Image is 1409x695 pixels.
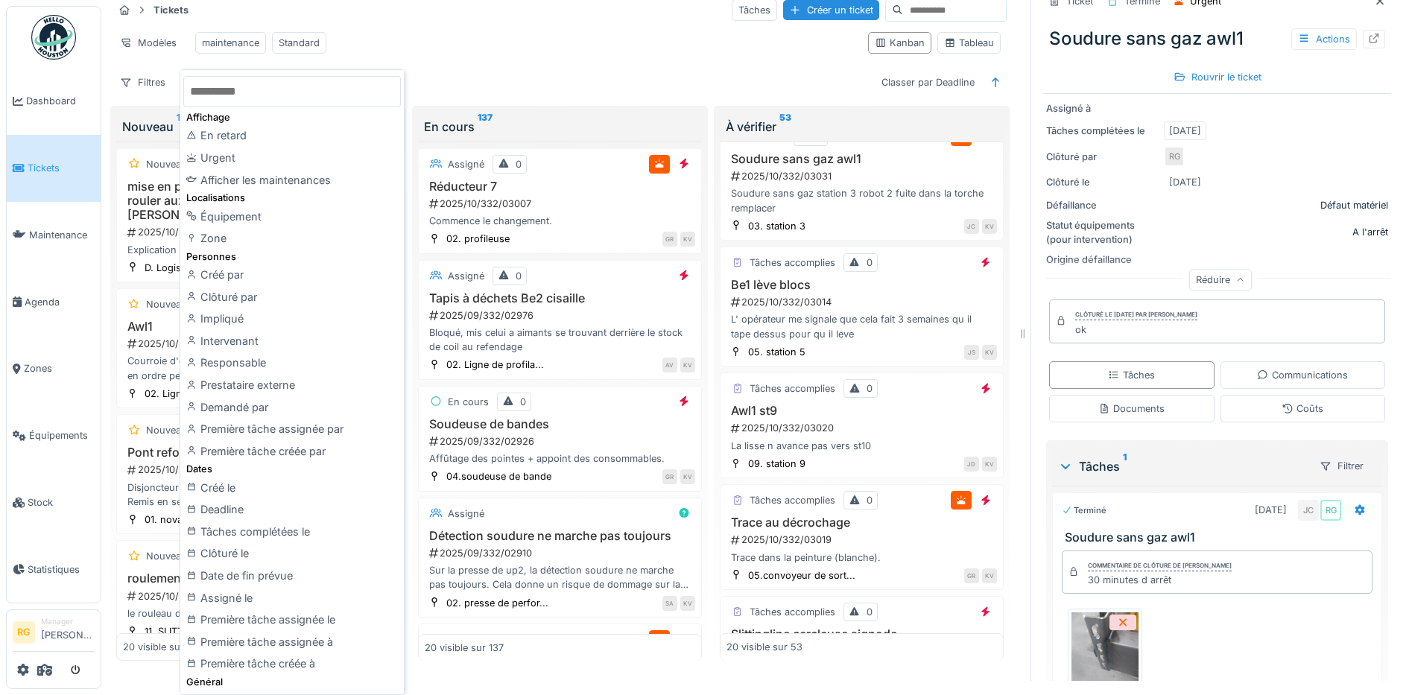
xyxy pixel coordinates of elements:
div: Tableau [944,36,994,50]
div: 2025/10/332/03019 [729,533,997,547]
div: 03. station 3 [748,219,805,233]
div: 30 minutes d arrêt [1088,573,1232,587]
div: [DATE] [1169,124,1201,138]
span: Équipements [29,428,95,442]
sup: 1 [1123,457,1127,475]
div: Intervenant [183,330,401,352]
div: Statut équipements (pour intervention) [1046,218,1158,247]
div: 2025/10/332/03020 [729,421,997,435]
div: Kanban [875,36,925,50]
div: Sur la presse de up2, la détection soudure ne marche pas toujours. Cela donne un risque de dommag... [425,563,695,591]
div: Clôturé le [183,542,401,565]
div: Première tâche assignée le [183,609,401,631]
div: JD [964,457,979,472]
div: Demandé par [183,396,401,419]
div: Tâches [1058,457,1307,475]
span: Stock [28,495,95,510]
h3: Be1 lève blocs [726,278,997,292]
span: Dashboard [26,94,95,108]
div: 2025/09/332/02976 [428,308,695,323]
div: Assigné [448,507,484,521]
div: 0 [867,605,873,619]
div: AV [662,358,677,372]
sup: 53 [779,118,791,136]
div: JC [964,219,979,234]
div: KV [680,596,695,611]
div: Modèles [113,32,183,54]
h3: roulement rouleau conique slitting [123,571,393,585]
div: Explication de [PERSON_NAME] [123,243,393,257]
div: Standard [279,36,320,50]
div: 0 [516,269,522,283]
div: La lisse n avance pas vers st10 [726,439,997,453]
div: [DATE] [1255,503,1287,517]
span: Zones [24,361,95,375]
div: Créé le [183,477,401,499]
div: Communications [1257,368,1348,382]
div: 02. Ligne de profila... [145,387,242,401]
div: Personnes [183,250,401,264]
div: Commentaire de clôture de [PERSON_NAME] [1088,561,1232,571]
div: Assigné [448,632,484,647]
div: GR [662,232,677,247]
div: 04.soudeuse de bande [446,469,551,483]
div: Clôturé par [1046,150,1158,164]
div: 01. novastilmec [145,512,214,527]
div: Zone [183,227,401,250]
div: Rouvrir le ticket [1168,67,1267,87]
div: L' opérateur me signale que cela fait 3 semaines qu il tape dessus pour qu il leve [726,312,997,340]
div: Tâches accomplies [750,256,835,270]
span: Maintenance [29,228,95,242]
div: Équipement [183,206,401,228]
div: 20 visible sur 53 [726,640,802,654]
div: Clôturé le [1046,175,1158,189]
div: Bloqué, mis celui a aimants se trouvant derrière le stock de coil au refendage [425,326,695,354]
div: Soudure sans gaz station 3 robot 2 fuite dans la torche remplacer [726,186,997,215]
div: Responsable [183,352,401,374]
div: Urgent [183,147,401,169]
sup: 115 [177,118,190,136]
div: Clôturé par [183,286,401,308]
div: KV [680,232,695,247]
div: Courroie d'entraînement côté opérateur déréglée a mettre en ordre pendant le poh [123,354,393,382]
h3: Tapis à déchets Be2 cisaille [425,291,695,305]
div: Tâches accomplies [750,605,835,619]
h3: mise en place signalitique pour interdire de rouler aux chariots zone tables ( vu avec [PERSON_NA... [123,180,393,223]
div: 2025/09/332/02926 [428,434,695,448]
div: RG [1164,146,1185,167]
div: KV [680,358,695,372]
div: GR [964,568,979,583]
div: ok [1075,323,1197,337]
div: 0 [516,157,522,171]
div: KV [982,219,997,234]
h3: Soudure sans gaz awl1 [1065,530,1375,545]
div: Nouveau [146,297,187,311]
div: [DATE] [1169,175,1201,189]
div: Nouveau [146,157,187,171]
div: Commence le changement. [425,214,695,228]
div: Soudure sans gaz awl1 [1043,19,1391,58]
img: 6khdz5bshs9h11b5idut5oh7pr1i [1071,612,1139,687]
span: Agenda [25,295,95,309]
div: 05.convoyeur de sort... [748,568,855,583]
div: Première tâche assignée par [183,418,401,440]
div: Filtres [113,72,172,93]
div: Assigné le [183,587,401,609]
h3: Pont refondage [123,445,393,460]
h3: Slittingline cercleuse signode [726,627,997,641]
div: À vérifier [726,118,998,136]
h3: Soudeuse de bandes [425,417,695,431]
div: Manager [41,616,95,627]
h3: Réducteur 7 [425,180,695,194]
div: RG [1320,500,1341,521]
div: 02. Ligne de profila... [446,358,544,372]
div: Créé par [183,264,401,286]
h3: Soudure sans gaz awl1 [726,152,997,166]
div: Tâches complétées le [183,521,401,543]
div: Afficher les maintenances [183,169,401,191]
li: [PERSON_NAME] [41,616,95,648]
div: 0 [520,395,526,409]
div: Assigné à [1046,101,1158,115]
div: En retard [183,124,401,147]
div: Deadline [183,498,401,521]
